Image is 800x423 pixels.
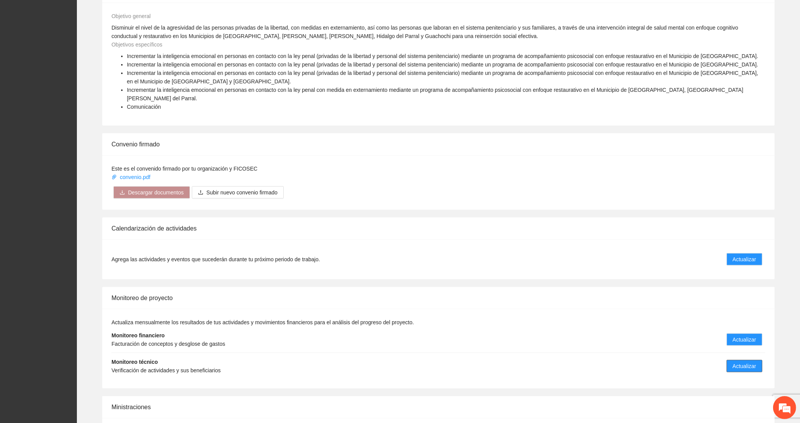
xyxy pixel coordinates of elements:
[111,25,738,39] span: Disminuir el nivel de la agresividad de las personas privadas de la libertad, con medidas en exte...
[733,255,756,264] span: Actualizar
[111,319,414,325] span: Actualiza mensualmente los resultados de tus actividades y movimientos financieros para el anális...
[192,186,284,199] button: uploadSubir nuevo convenio firmado
[111,166,258,172] span: Este es el convenido firmado por tu organización y FICOSEC
[111,367,221,373] span: Verificación de actividades y sus beneficiarios
[45,103,106,180] span: Estamos en línea.
[113,186,190,199] button: downloadDescargar documentos
[111,13,151,19] span: Objetivo general
[127,87,743,101] span: Incrementar la inteligencia emocional en personas en contacto con la ley penal con medida en exte...
[120,190,125,196] span: download
[111,255,320,264] span: Agrega las actividades y eventos que sucederán durante tu próximo periodo de trabajo.
[127,70,758,85] span: Incrementar la inteligencia emocional en personas en contacto con la ley penal (privadas de la li...
[111,217,765,239] div: Calendarización de actividades
[111,396,765,418] div: Ministraciones
[128,188,184,197] span: Descargar documentos
[111,359,158,365] strong: Monitoreo técnico
[111,287,765,309] div: Monitoreo de proyecto
[727,253,762,265] button: Actualizar
[127,61,758,68] span: Incrementar la inteligencia emocional en personas en contacto con la ley penal (privadas de la li...
[733,335,756,344] span: Actualizar
[206,188,278,197] span: Subir nuevo convenio firmado
[126,4,145,22] div: Minimizar ventana de chat en vivo
[127,104,161,110] span: Comunicación
[111,174,117,180] span: paper-clip
[198,190,203,196] span: upload
[40,39,129,49] div: Chatee con nosotros ahora
[127,53,758,59] span: Incrementar la inteligencia emocional en personas en contacto con la ley penal (privadas de la li...
[727,333,762,346] button: Actualizar
[111,41,162,48] span: Objetivos específicos
[111,133,765,155] div: Convenio firmado
[4,210,146,237] textarea: Escriba su mensaje y pulse “Intro”
[733,362,756,370] span: Actualizar
[111,174,152,180] a: convenio.pdf
[192,189,284,196] span: uploadSubir nuevo convenio firmado
[111,332,165,338] strong: Monitoreo financiero
[111,341,225,347] span: Facturación de conceptos y desglose de gastos
[727,360,762,372] button: Actualizar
